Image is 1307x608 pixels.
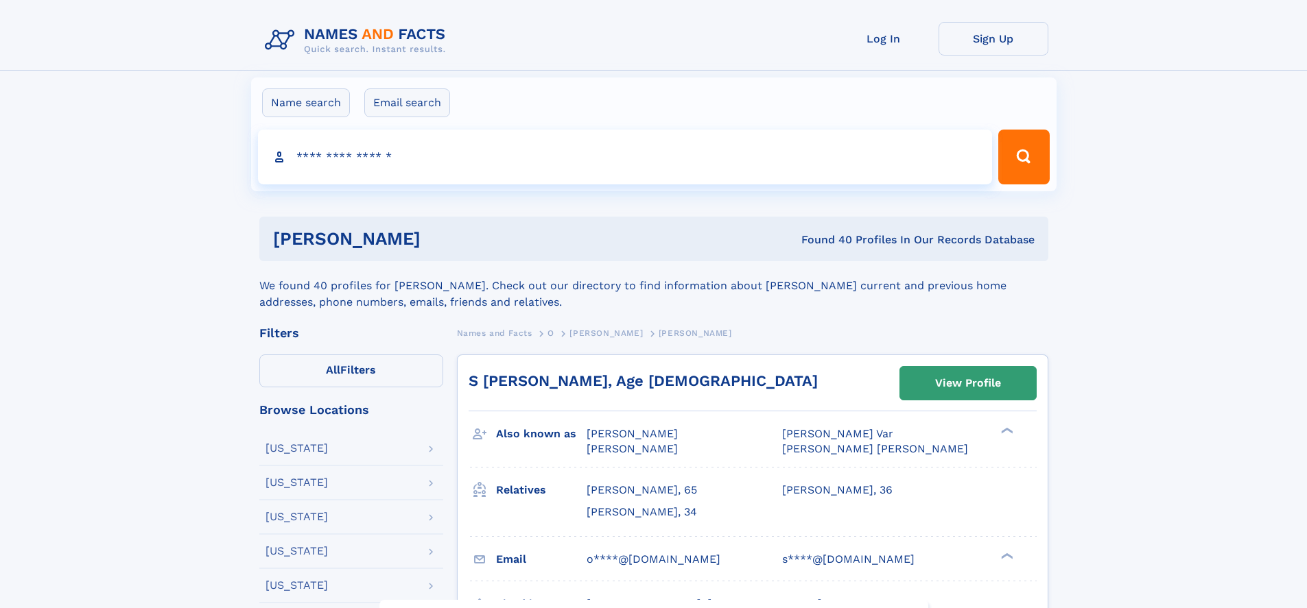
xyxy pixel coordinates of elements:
span: [PERSON_NAME] [PERSON_NAME] [782,442,968,455]
div: [US_STATE] [266,511,328,522]
span: [PERSON_NAME] [569,328,643,338]
img: Logo Names and Facts [259,22,457,59]
a: Sign Up [939,22,1048,56]
span: [PERSON_NAME] Var [782,427,893,440]
span: O [547,328,554,338]
div: [US_STATE] [266,443,328,454]
span: All [326,363,340,376]
a: [PERSON_NAME], 65 [587,483,697,498]
div: [US_STATE] [266,477,328,488]
label: Filters [259,354,443,387]
h1: [PERSON_NAME] [273,230,611,247]
a: O [547,324,554,341]
a: S [PERSON_NAME], Age [DEMOGRAPHIC_DATA] [469,372,818,389]
div: ❯ [998,551,1014,560]
a: Names and Facts [457,324,532,341]
div: Filters [259,327,443,339]
span: [PERSON_NAME] [587,442,678,455]
a: Log In [829,22,939,56]
div: Browse Locations [259,404,443,416]
div: [US_STATE] [266,546,328,557]
button: Search Button [998,130,1049,184]
div: [US_STATE] [266,580,328,591]
span: [PERSON_NAME] [587,427,678,440]
label: Email search [364,88,450,117]
a: [PERSON_NAME] [569,324,643,341]
span: [PERSON_NAME] [659,328,732,338]
div: View Profile [935,367,1001,399]
input: search input [258,130,993,184]
div: Found 40 Profiles In Our Records Database [611,232,1035,247]
h3: Relatives [496,478,587,502]
div: ❯ [998,426,1014,435]
a: [PERSON_NAME], 34 [587,504,697,520]
label: Name search [262,88,350,117]
div: We found 40 profiles for [PERSON_NAME]. Check out our directory to find information about [PERSON... [259,261,1048,311]
a: [PERSON_NAME], 36 [782,483,893,498]
h3: Email [496,548,587,571]
a: View Profile [900,367,1036,400]
h3: Also known as [496,422,587,446]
